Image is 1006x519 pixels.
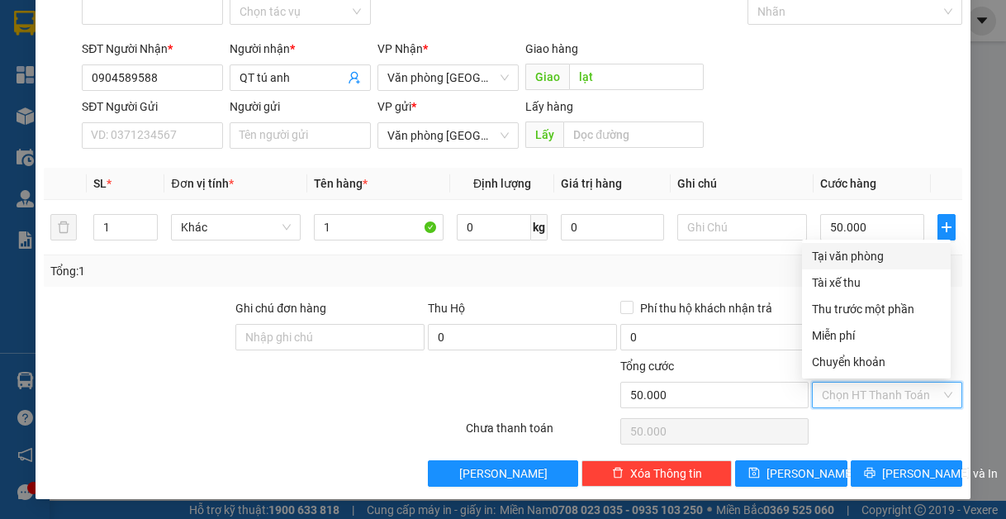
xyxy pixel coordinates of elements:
[464,419,618,448] div: Chưa thanh toán
[428,460,578,487] button: [PERSON_NAME]
[48,13,173,150] b: XE GIƯỜNG NẰM CAO CẤP HÙNG THỤC
[230,40,371,58] div: Người nhận
[473,177,531,190] span: Định lượng
[82,40,223,58] div: SĐT Người Nhận
[851,460,963,487] button: printer[PERSON_NAME] và In
[377,42,423,55] span: VP Nhận
[531,214,548,240] span: kg
[181,215,291,240] span: Khác
[171,177,233,190] span: Đơn vị tính
[677,214,807,240] input: Ghi Chú
[428,302,465,315] span: Thu Hộ
[671,168,814,200] th: Ghi chú
[561,214,664,240] input: 0
[387,65,509,90] span: Văn phòng Tân Kỳ
[459,464,548,483] span: [PERSON_NAME]
[938,221,956,234] span: plus
[937,214,956,240] button: plus
[864,467,876,480] span: printer
[882,464,998,483] span: [PERSON_NAME] và In
[9,43,40,126] img: logo.jpg
[633,299,779,317] span: Phí thu hộ khách nhận trả
[93,177,107,190] span: SL
[812,247,941,265] div: Tại văn phòng
[612,467,624,480] span: delete
[314,177,368,190] span: Tên hàng
[525,121,563,148] span: Lấy
[525,42,578,55] span: Giao hàng
[820,177,876,190] span: Cước hàng
[812,353,941,371] div: Chuyển khoản
[561,177,622,190] span: Giá trị hàng
[812,300,941,318] div: Thu trước một phần
[348,71,361,84] span: user-add
[387,123,509,148] span: Văn phòng Tân Kỳ
[812,274,941,292] div: Tài xế thu
[630,464,702,483] span: Xóa Thông tin
[82,98,223,116] div: SĐT Người Gửi
[581,460,732,487] button: deleteXóa Thông tin
[377,98,519,116] div: VP gửi
[235,302,326,315] label: Ghi chú đơn hàng
[748,467,760,480] span: save
[812,326,941,345] div: Miễn phí
[50,214,77,240] button: delete
[569,64,704,90] input: Dọc đường
[735,460,847,487] button: save[PERSON_NAME]
[314,214,444,240] input: VD: Bàn, Ghế
[525,64,569,90] span: Giao
[525,100,573,113] span: Lấy hàng
[766,464,855,483] span: [PERSON_NAME]
[50,262,390,280] div: Tổng: 1
[563,121,704,148] input: Dọc đường
[230,98,371,116] div: Người gửi
[235,324,425,350] input: Ghi chú đơn hàng
[620,359,674,373] span: Tổng cước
